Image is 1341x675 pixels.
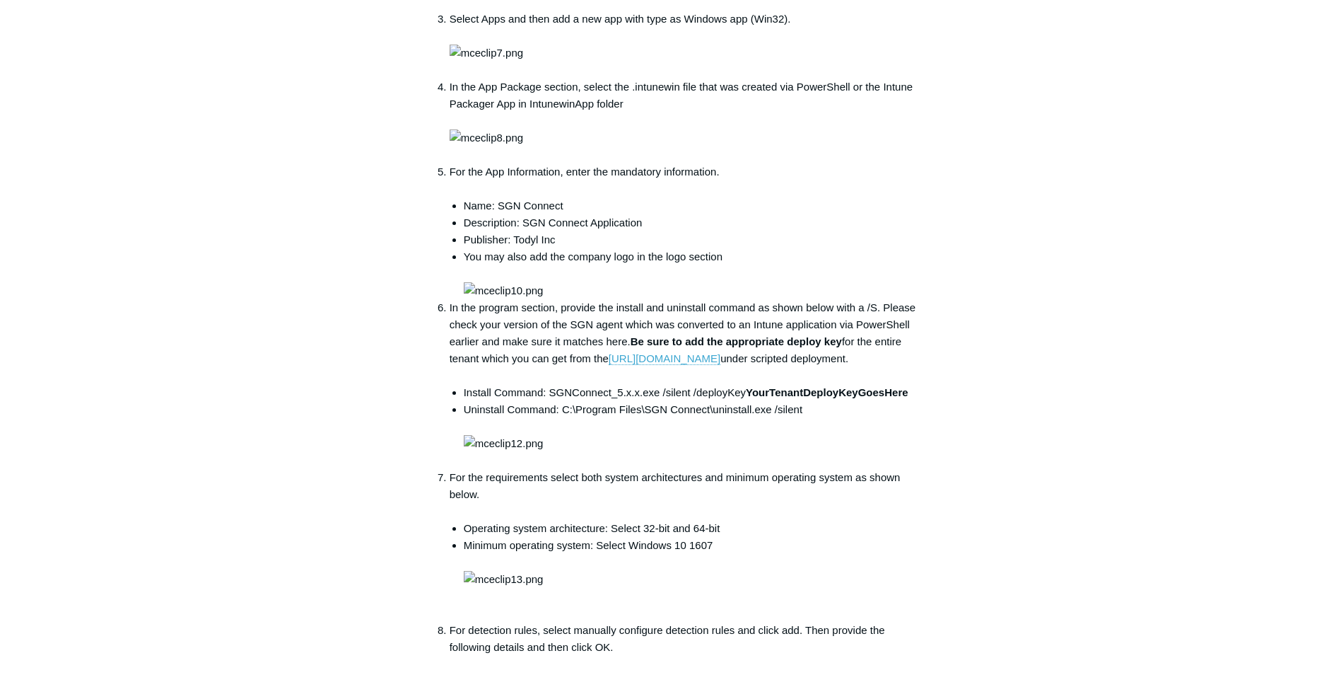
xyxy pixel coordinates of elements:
li: You may also add the company logo in the logo section [464,248,920,299]
strong: Be sure to add the appropriate deploy key [631,335,842,347]
li: Uninstall Command: C:\Program Files\SGN Connect\uninstall.exe /silent [464,401,920,469]
img: mceclip10.png [464,282,544,299]
strong: YourTenantDeployKeyGoesHere [746,386,908,398]
li: Name: SGN Connect [464,197,920,214]
li: For the App Information, enter the mandatory information. [450,163,920,299]
img: mceclip12.png [464,435,544,452]
img: mceclip13.png [464,571,544,588]
img: mceclip7.png [450,45,523,62]
li: In the App Package section, select the .intunewin file that was created via PowerShell or the Int... [450,79,920,163]
li: Description: SGN Connect Application [464,214,920,231]
li: Publisher: Todyl Inc [464,231,920,248]
img: mceclip8.png [450,129,523,146]
li: For the requirements select both system architectures and minimum operating system as shown below. [450,469,920,622]
li: Install Command: SGNConnect_5.x.x.exe /silent /deployKey [464,384,920,401]
li: Operating system architecture: Select 32-bit and 64-bit [464,520,920,537]
li: In the program section, provide the install and uninstall command as shown below with a /S. Pleas... [450,299,920,469]
a: [URL][DOMAIN_NAME] [609,352,720,365]
li: Minimum operating system: Select Windows 10 1607 [464,537,920,622]
li: Select Apps and then add a new app with type as Windows app (Win32). [450,11,920,79]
